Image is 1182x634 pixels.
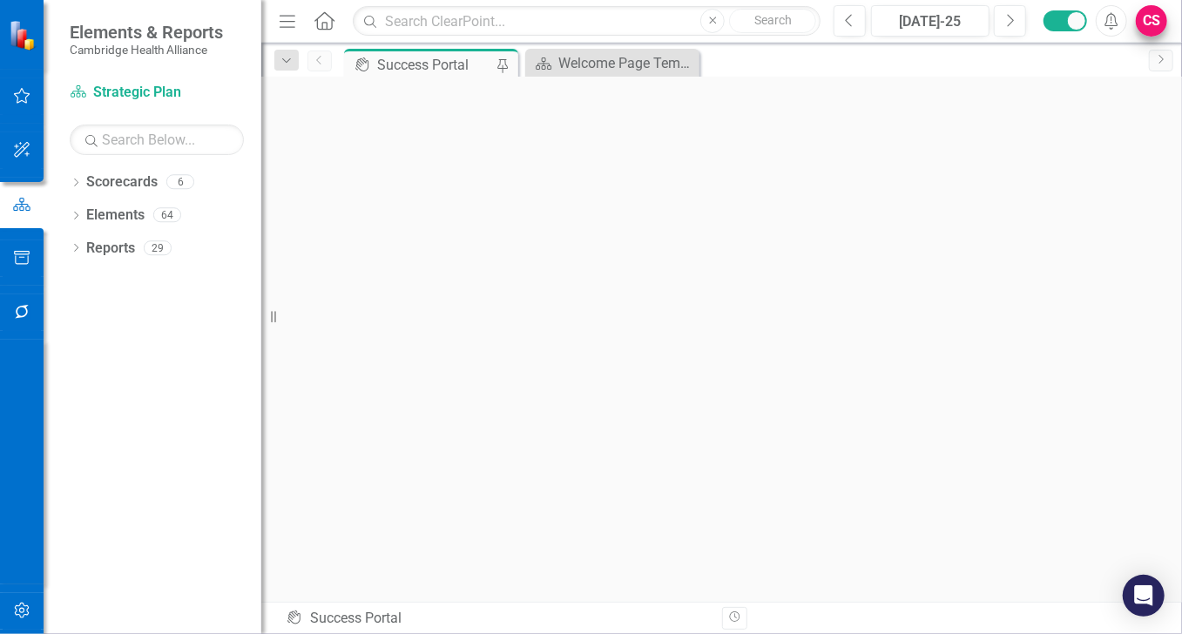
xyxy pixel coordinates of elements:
[754,13,792,27] span: Search
[86,206,145,226] a: Elements
[286,609,709,629] div: Success Portal
[729,9,816,33] button: Search
[70,43,223,57] small: Cambridge Health Alliance
[377,54,492,76] div: Success Portal
[70,125,244,155] input: Search Below...
[166,175,194,190] div: 6
[1123,575,1165,617] div: Open Intercom Messenger
[86,172,158,192] a: Scorecards
[877,11,983,32] div: [DATE]-25
[153,208,181,223] div: 64
[261,72,1182,597] iframe: Success Portal
[871,5,990,37] button: [DATE]-25
[1136,5,1167,37] button: CS
[530,52,695,74] a: Welcome Page Template
[70,83,244,103] a: Strategic Plan
[86,239,135,259] a: Reports
[353,6,821,37] input: Search ClearPoint...
[558,52,695,74] div: Welcome Page Template
[70,22,223,43] span: Elements & Reports
[9,20,39,51] img: ClearPoint Strategy
[144,240,172,255] div: 29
